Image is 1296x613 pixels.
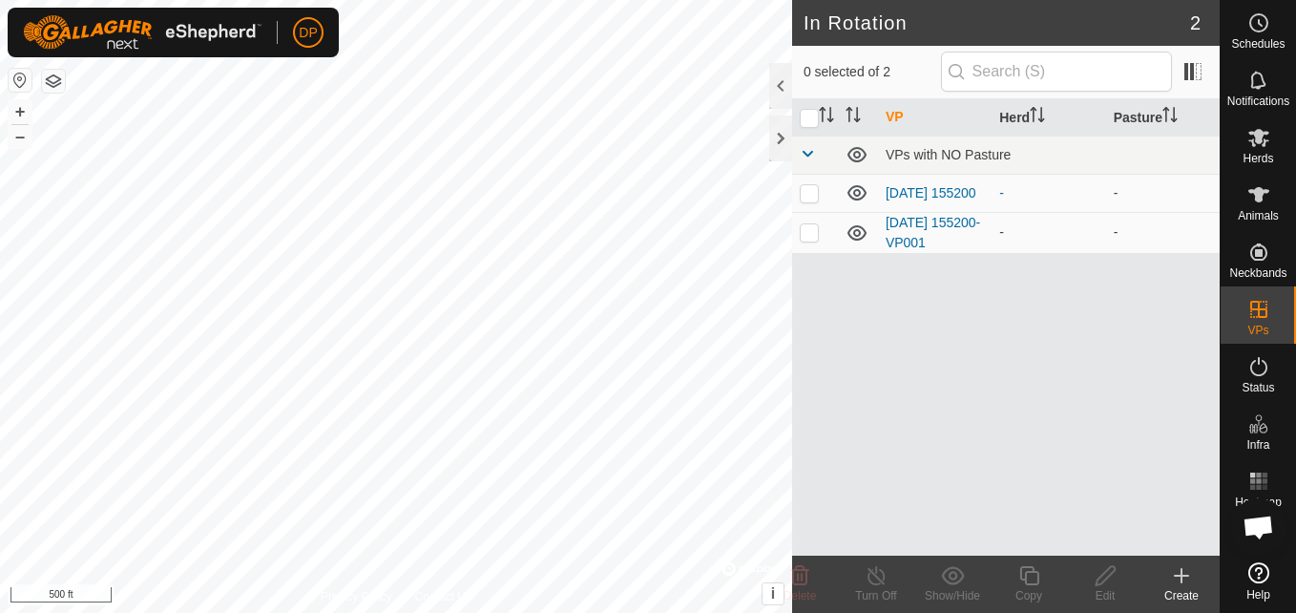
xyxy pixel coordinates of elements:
[763,583,784,604] button: i
[9,69,31,92] button: Reset Map
[42,70,65,93] button: Map Layers
[1067,587,1143,604] div: Edit
[1143,587,1220,604] div: Create
[1246,439,1269,451] span: Infra
[886,147,1212,162] div: VPs with NO Pasture
[1238,210,1279,222] span: Animals
[1106,212,1220,253] td: -
[999,183,1097,203] div: -
[1227,95,1289,107] span: Notifications
[771,585,775,602] span: i
[886,185,976,201] a: [DATE] 155200
[914,587,991,604] div: Show/Hide
[804,62,941,82] span: 0 selected of 2
[9,100,31,123] button: +
[886,215,980,250] a: [DATE] 155200-VP001
[1235,497,1282,508] span: Heatmap
[1030,110,1045,125] p-sorticon: Activate to sort
[804,11,1190,34] h2: In Rotation
[1242,382,1274,393] span: Status
[1106,99,1220,137] th: Pasture
[1243,153,1273,164] span: Herds
[784,589,817,602] span: Delete
[1246,589,1270,601] span: Help
[1190,9,1201,37] span: 2
[838,587,914,604] div: Turn Off
[999,222,1097,243] div: -
[415,588,471,605] a: Contact Us
[1221,555,1296,608] a: Help
[1230,498,1287,556] div: Open chat
[1229,267,1286,279] span: Neckbands
[941,52,1172,92] input: Search (S)
[1247,325,1268,336] span: VPs
[1231,38,1285,50] span: Schedules
[1106,174,1220,212] td: -
[1162,110,1178,125] p-sorticon: Activate to sort
[299,23,317,43] span: DP
[23,15,261,50] img: Gallagher Logo
[321,588,392,605] a: Privacy Policy
[819,110,834,125] p-sorticon: Activate to sort
[878,99,992,137] th: VP
[9,125,31,148] button: –
[991,587,1067,604] div: Copy
[846,110,861,125] p-sorticon: Activate to sort
[992,99,1105,137] th: Herd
